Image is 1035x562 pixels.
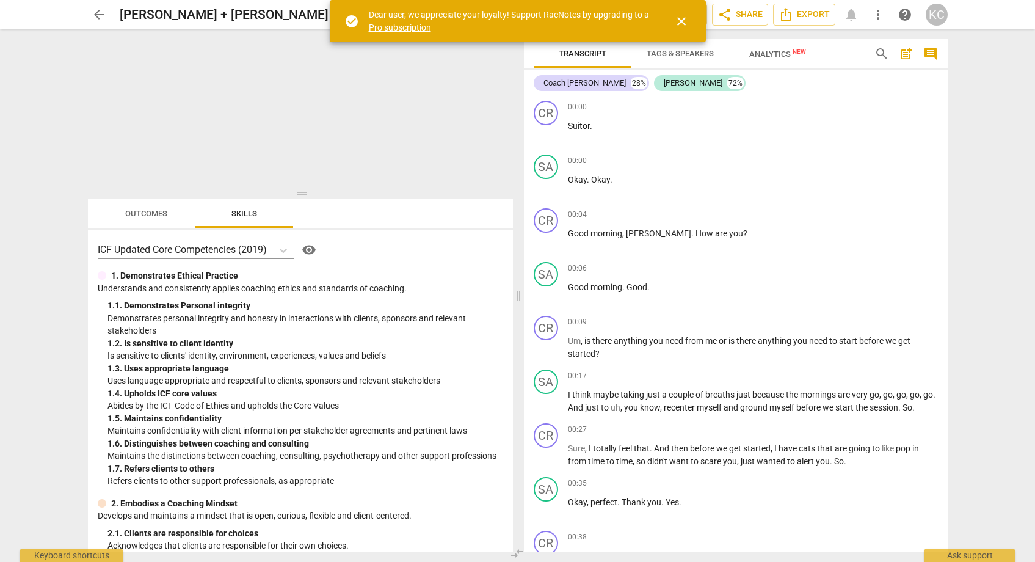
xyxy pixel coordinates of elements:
div: 1. 3. Uses appropriate language [107,362,503,375]
span: [PERSON_NAME] [626,228,691,238]
span: morning [590,228,622,238]
span: going [849,443,872,453]
span: so [600,551,611,561]
span: . [933,390,935,400]
span: start [839,336,859,346]
div: Change speaker [534,208,558,233]
div: Change speaker [534,262,558,286]
div: Change speaker [534,370,558,394]
span: All [568,551,579,561]
span: . [661,497,666,507]
p: Maintains confidentiality with client information per stakeholder agreements and pertinent laws [107,425,503,437]
span: comment [923,46,938,61]
span: I [568,390,572,400]
span: let's [611,551,627,561]
span: So [902,403,912,412]
span: go [896,390,906,400]
span: anything [758,336,793,346]
span: take [627,551,645,561]
span: are [838,390,852,400]
div: 2. 1. Clients are responsible for choices [107,527,503,540]
h2: [PERSON_NAME] + [PERSON_NAME] ([DATE]) - MTHS Mentoring Class [120,7,471,23]
span: wanted [757,456,787,466]
span: arrow_back [92,7,106,22]
span: New [793,48,806,55]
p: Understands and consistently applies coaching ethics and standards of coaching. [98,282,503,295]
div: [PERSON_NAME] [664,77,722,89]
span: , [920,390,923,400]
span: search [874,46,889,61]
span: time [588,456,606,466]
span: visibility [302,243,316,257]
span: , [660,403,664,412]
span: couple [652,551,679,561]
span: Outcomes [125,209,167,218]
span: Filler word [611,403,620,412]
span: . [647,282,650,292]
a: Pro subscription [369,23,431,32]
div: 1. 4. Upholds ICF core values [107,387,503,400]
span: right [579,551,597,561]
span: breaths [699,551,728,561]
span: we [885,336,898,346]
span: a [645,551,652,561]
a: Help [894,4,916,26]
span: . [610,175,612,184]
div: Ask support [924,549,1015,562]
span: and [724,403,740,412]
span: , [622,228,626,238]
span: you [649,336,665,346]
span: before [690,443,716,453]
span: 00:09 [568,317,587,327]
span: because [752,390,786,400]
div: Change speaker [534,423,558,448]
button: KC [926,4,948,26]
span: 00:04 [568,210,587,220]
span: Thank [622,497,647,507]
div: 1. 1. Demonstrates Personal integrity [107,299,503,312]
span: there [736,336,758,346]
span: go [883,390,893,400]
span: Filler word [568,443,585,453]
span: close [674,14,689,29]
button: Export [773,4,835,26]
span: mornings [800,390,838,400]
span: And [568,403,585,412]
span: myself [697,403,724,412]
span: , [771,443,774,453]
span: maybe [593,390,620,400]
span: there [592,336,614,346]
span: , [581,336,584,346]
span: , [879,390,883,400]
span: we [823,403,835,412]
span: deep [679,551,699,561]
span: just [646,390,662,400]
span: that [634,443,650,453]
span: . [844,456,846,466]
span: in [912,443,919,453]
span: . [590,121,592,131]
span: you [793,336,809,346]
span: totally [593,443,619,453]
span: are [715,228,729,238]
span: think [572,390,593,400]
span: Good [626,282,647,292]
div: Change speaker [534,101,558,125]
span: . [650,443,654,453]
p: Uses language appropriate and respectful to clients, sponsors and relevant stakeholders [107,374,503,387]
span: go [870,390,879,400]
span: you [816,456,830,466]
span: I [589,443,593,453]
span: Suitor [568,121,590,131]
span: Transcript [559,49,606,58]
span: 00:27 [568,425,587,435]
span: more_vert [871,7,885,22]
span: 00:35 [568,478,587,489]
p: Acknowledges that clients are responsible for their own choices. [107,539,503,552]
span: feel [619,443,634,453]
span: recenter [664,403,697,412]
span: are [835,443,849,453]
span: the [855,403,870,412]
span: couple [669,390,695,400]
